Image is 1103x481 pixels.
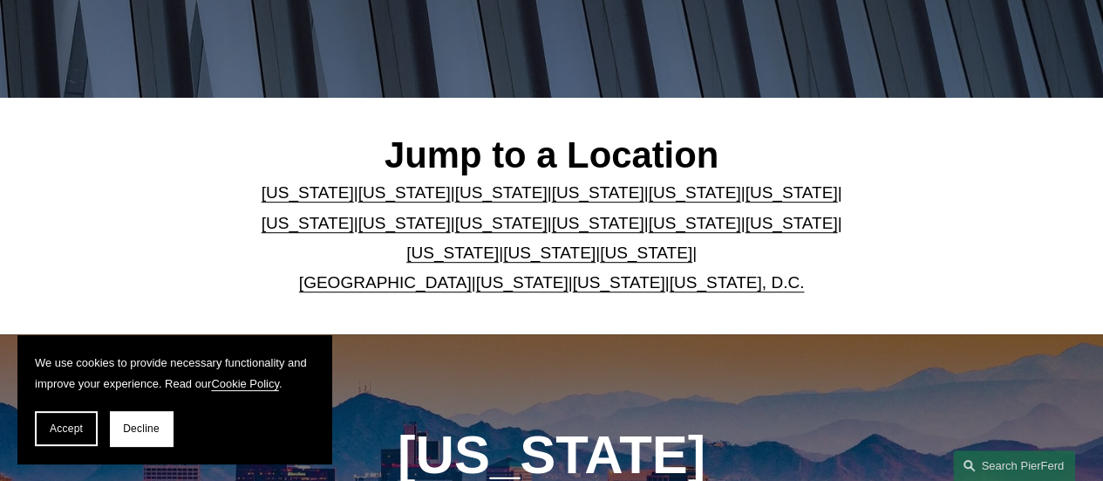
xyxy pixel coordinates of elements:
a: [US_STATE], D.C. [670,273,805,292]
a: [GEOGRAPHIC_DATA] [299,273,472,292]
a: [US_STATE] [745,183,837,202]
a: [US_STATE] [358,183,451,202]
a: [US_STATE] [552,183,644,202]
a: [US_STATE] [745,214,837,232]
a: [US_STATE] [503,244,596,262]
p: We use cookies to provide necessary functionality and improve your experience. Read our . [35,353,314,394]
a: [US_STATE] [455,214,548,232]
a: [US_STATE] [262,214,354,232]
h2: Jump to a Location [249,134,854,178]
a: [US_STATE] [648,183,740,202]
a: [US_STATE] [406,244,499,262]
a: [US_STATE] [455,183,548,202]
a: [US_STATE] [648,214,740,232]
section: Cookie banner [17,335,331,464]
a: [US_STATE] [476,273,569,292]
span: Decline [123,423,160,435]
p: | | | | | | | | | | | | | | | | | | [249,178,854,298]
a: [US_STATE] [600,244,692,262]
a: Search this site [953,450,1075,481]
a: [US_STATE] [573,273,665,292]
button: Decline [110,411,173,446]
button: Accept [35,411,98,446]
a: [US_STATE] [552,214,644,232]
a: [US_STATE] [262,183,354,202]
a: [US_STATE] [358,214,451,232]
a: Cookie Policy [211,377,279,390]
span: Accept [50,423,83,435]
